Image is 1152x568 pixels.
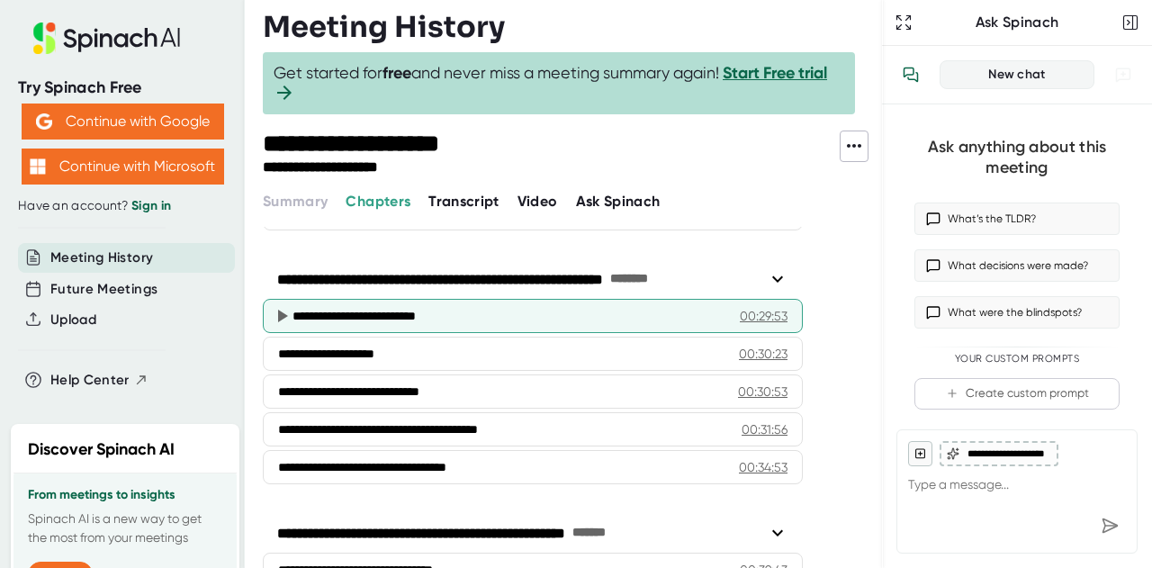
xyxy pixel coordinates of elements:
h2: Discover Spinach AI [28,437,175,462]
button: Help Center [50,370,148,391]
h3: From meetings to insights [28,488,222,502]
div: Ask anything about this meeting [914,137,1120,177]
button: Close conversation sidebar [1118,10,1143,35]
button: Transcript [428,191,499,212]
div: 00:29:53 [740,307,787,325]
button: Continue with Google [22,104,224,140]
div: 00:34:53 [739,458,787,476]
button: Video [517,191,558,212]
span: Get started for and never miss a meeting summary again! [274,63,844,104]
button: What decisions were made? [914,249,1120,282]
button: Chapters [346,191,410,212]
button: Future Meetings [50,279,157,300]
div: Your Custom Prompts [914,353,1120,365]
button: Continue with Microsoft [22,149,224,185]
b: free [382,63,411,83]
div: 00:30:23 [739,345,787,363]
a: Start Free trial [723,63,827,83]
div: Try Spinach Free [18,77,227,98]
span: Help Center [50,370,130,391]
span: Summary [263,193,328,210]
span: Chapters [346,193,410,210]
a: Sign in [131,198,171,213]
span: Video [517,193,558,210]
div: Have an account? [18,198,227,214]
div: Ask Spinach [916,14,1118,32]
img: Aehbyd4JwY73AAAAAElFTkSuQmCC [36,113,52,130]
div: Send message [1093,509,1126,542]
button: Expand to Ask Spinach page [891,10,916,35]
button: What were the blindspots? [914,296,1120,329]
button: Create custom prompt [914,378,1120,410]
div: New chat [951,67,1083,83]
button: View conversation history [893,57,929,93]
button: Summary [263,191,328,212]
button: Upload [50,310,96,330]
button: Ask Spinach [576,191,661,212]
span: Ask Spinach [576,193,661,210]
h3: Meeting History [263,10,505,44]
p: Spinach AI is a new way to get the most from your meetings [28,509,222,547]
button: What’s the TLDR? [914,203,1120,235]
div: 00:30:53 [738,383,787,401]
span: Transcript [428,193,499,210]
div: 00:31:56 [742,420,787,438]
button: Meeting History [50,248,153,268]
